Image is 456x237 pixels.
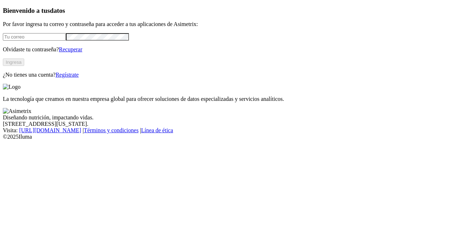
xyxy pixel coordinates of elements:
[3,46,453,53] p: Olvidaste tu contraseña?
[141,127,173,133] a: Línea de ética
[3,108,31,114] img: Asimetrix
[3,84,21,90] img: Logo
[3,33,66,41] input: Tu correo
[56,72,79,78] a: Regístrate
[84,127,139,133] a: Términos y condiciones
[19,127,81,133] a: [URL][DOMAIN_NAME]
[3,134,453,140] div: © 2025 Iluma
[3,127,453,134] div: Visita : | |
[59,46,82,52] a: Recuperar
[3,121,453,127] div: [STREET_ADDRESS][US_STATE].
[3,7,453,15] h3: Bienvenido a tus
[3,21,453,27] p: Por favor ingresa tu correo y contraseña para acceder a tus aplicaciones de Asimetrix:
[3,114,453,121] div: Diseñando nutrición, impactando vidas.
[50,7,65,14] span: datos
[3,72,453,78] p: ¿No tienes una cuenta?
[3,58,24,66] button: Ingresa
[3,96,453,102] p: La tecnología que creamos en nuestra empresa global para ofrecer soluciones de datos especializad...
